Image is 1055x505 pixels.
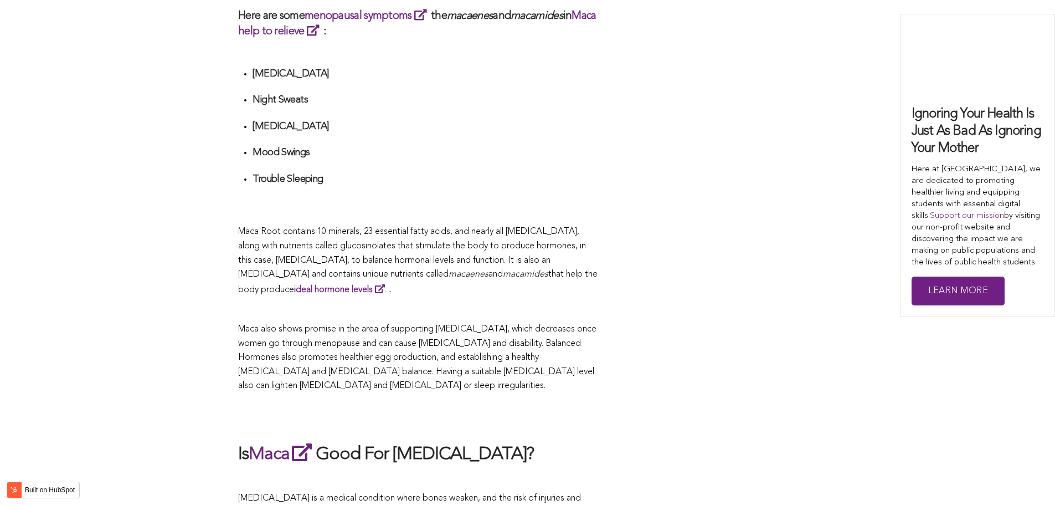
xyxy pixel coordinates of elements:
[238,227,586,279] span: Maca Root contains 10 minerals, 23 essential fatty acids, and nearly all [MEDICAL_DATA], along wi...
[253,94,598,106] h4: Night Sweats
[238,441,598,467] h2: Is Good For [MEDICAL_DATA]?
[511,11,563,22] em: macamides
[238,8,598,39] h3: Here are some the and in :
[238,325,596,390] span: Maca also shows promise in the area of supporting [MEDICAL_DATA], which decreases once women go t...
[7,483,20,497] img: HubSpot sprocket logo
[912,277,1005,306] a: Learn More
[305,11,431,22] a: menopausal symptoms
[1000,452,1055,505] iframe: Chat Widget
[503,270,548,279] span: macamides
[238,270,598,294] span: that help the body produce
[249,446,316,463] a: Maca
[447,11,493,22] em: macaenes
[488,270,503,279] span: and
[294,285,391,294] strong: .
[238,11,596,37] a: Maca help to relieve
[449,270,488,279] span: macaenes
[20,483,79,497] label: Built on HubSpot
[7,482,80,498] button: Built on HubSpot
[253,146,598,159] h4: Mood Swings
[294,285,389,294] a: ideal hormone levels
[253,120,598,133] h4: [MEDICAL_DATA]
[253,68,598,80] h4: [MEDICAL_DATA]
[253,173,598,186] h4: Trouble Sleeping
